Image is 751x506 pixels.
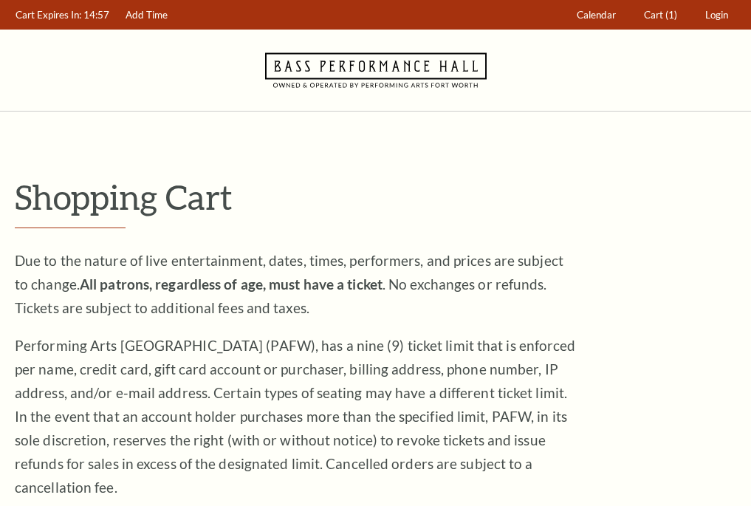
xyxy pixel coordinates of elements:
[119,1,175,30] a: Add Time
[15,334,576,499] p: Performing Arts [GEOGRAPHIC_DATA] (PAFW), has a nine (9) ticket limit that is enforced per name, ...
[705,9,728,21] span: Login
[665,9,677,21] span: (1)
[637,1,685,30] a: Cart (1)
[83,9,109,21] span: 14:57
[577,9,616,21] span: Calendar
[699,1,735,30] a: Login
[15,252,563,316] span: Due to the nature of live entertainment, dates, times, performers, and prices are subject to chan...
[15,178,736,216] p: Shopping Cart
[644,9,663,21] span: Cart
[570,1,623,30] a: Calendar
[80,276,383,293] strong: All patrons, regardless of age, must have a ticket
[16,9,81,21] span: Cart Expires In:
